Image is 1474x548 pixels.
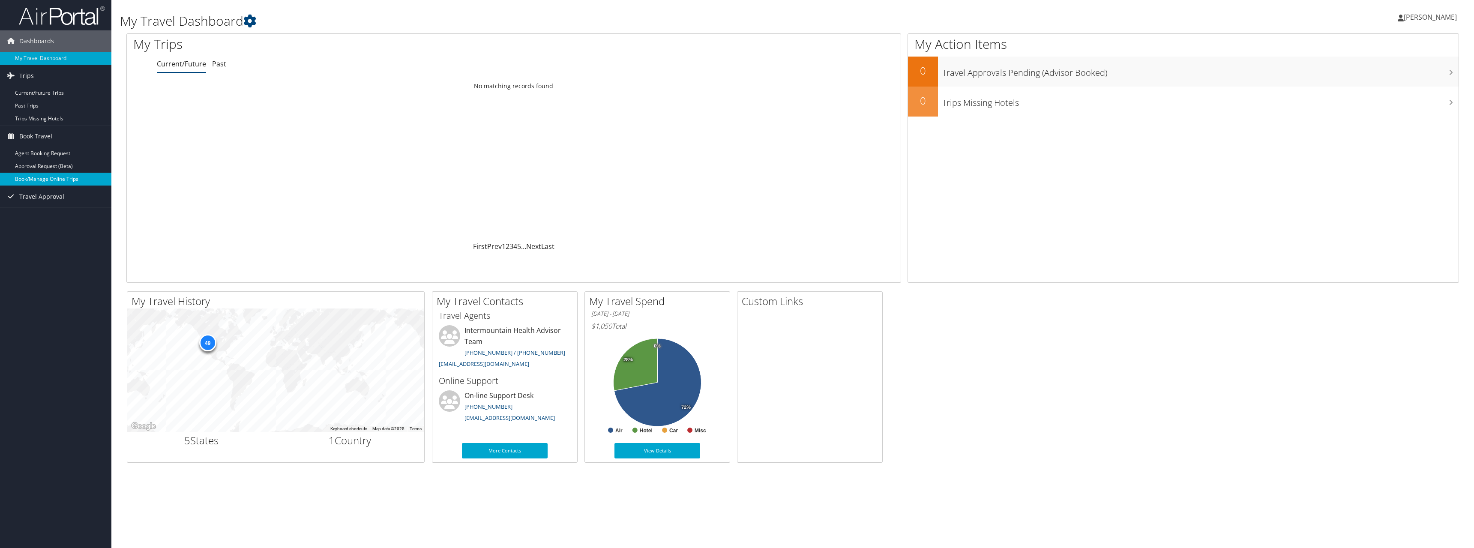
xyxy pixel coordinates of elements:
[212,59,226,69] a: Past
[591,321,612,331] span: $1,050
[410,426,422,431] a: Terms (opens in new tab)
[908,93,938,108] h2: 0
[614,443,700,458] a: View Details
[908,63,938,78] h2: 0
[541,242,554,251] a: Last
[282,433,418,448] h2: Country
[526,242,541,251] a: Next
[942,93,1459,109] h3: Trips Missing Hotels
[330,426,367,432] button: Keyboard shortcuts
[439,360,529,368] a: [EMAIL_ADDRESS][DOMAIN_NAME]
[669,428,678,434] text: Car
[591,310,723,318] h6: [DATE] - [DATE]
[19,126,52,147] span: Book Travel
[184,433,190,447] span: 5
[502,242,506,251] a: 1
[434,325,575,371] li: Intermountain Health Advisor Team
[120,12,1017,30] h1: My Travel Dashboard
[521,242,526,251] span: …
[1398,4,1465,30] a: [PERSON_NAME]
[517,242,521,251] a: 5
[473,242,487,251] a: First
[464,414,555,422] a: [EMAIL_ADDRESS][DOMAIN_NAME]
[132,294,424,308] h2: My Travel History
[133,35,572,53] h1: My Trips
[908,87,1459,117] a: 0Trips Missing Hotels
[157,59,206,69] a: Current/Future
[742,294,882,308] h2: Custom Links
[908,35,1459,53] h1: My Action Items
[462,443,548,458] a: More Contacts
[464,403,512,410] a: [PHONE_NUMBER]
[1404,12,1457,22] span: [PERSON_NAME]
[513,242,517,251] a: 4
[695,428,706,434] text: Misc
[19,6,105,26] img: airportal-logo.png
[129,421,158,432] img: Google
[439,375,571,387] h3: Online Support
[942,63,1459,79] h3: Travel Approvals Pending (Advisor Booked)
[589,294,730,308] h2: My Travel Spend
[654,344,661,349] tspan: 0%
[19,30,54,52] span: Dashboards
[908,57,1459,87] a: 0Travel Approvals Pending (Advisor Booked)
[134,433,270,448] h2: States
[19,65,34,87] span: Trips
[439,310,571,322] h3: Travel Agents
[506,242,509,251] a: 2
[434,390,575,425] li: On-line Support Desk
[487,242,502,251] a: Prev
[199,334,216,351] div: 49
[591,321,723,331] h6: Total
[19,186,64,207] span: Travel Approval
[127,78,901,94] td: No matching records found
[640,428,653,434] text: Hotel
[437,294,577,308] h2: My Travel Contacts
[623,357,633,362] tspan: 28%
[681,405,691,410] tspan: 72%
[615,428,623,434] text: Air
[329,433,335,447] span: 1
[464,349,565,356] a: [PHONE_NUMBER] / [PHONE_NUMBER]
[509,242,513,251] a: 3
[129,421,158,432] a: Open this area in Google Maps (opens a new window)
[372,426,404,431] span: Map data ©2025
